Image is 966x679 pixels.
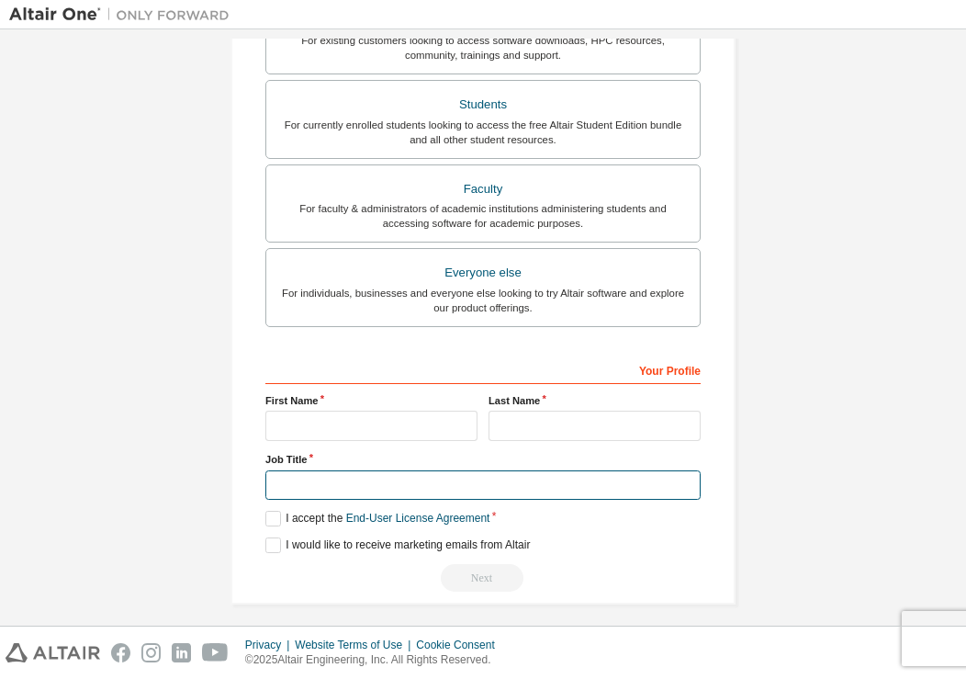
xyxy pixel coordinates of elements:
div: For currently enrolled students looking to access the free Altair Student Edition bundle and all ... [277,118,689,147]
img: youtube.svg [202,643,229,662]
img: linkedin.svg [172,643,191,662]
div: For faculty & administrators of academic institutions administering students and accessing softwa... [277,201,689,231]
label: Job Title [265,452,701,467]
div: Website Terms of Use [295,638,416,652]
div: For existing customers looking to access software downloads, HPC resources, community, trainings ... [277,33,689,62]
img: instagram.svg [141,643,161,662]
div: Everyone else [277,260,689,286]
label: I would like to receive marketing emails from Altair [265,538,530,553]
div: Your Profile [265,355,701,384]
div: Students [277,92,689,118]
div: Faculty [277,176,689,202]
label: Last Name [489,393,701,408]
img: facebook.svg [111,643,130,662]
p: © 2025 Altair Engineering, Inc. All Rights Reserved. [245,652,506,668]
img: Altair One [9,6,239,24]
label: First Name [265,393,477,408]
div: Cookie Consent [416,638,505,652]
div: Read and acccept EULA to continue [265,564,701,592]
div: For individuals, businesses and everyone else looking to try Altair software and explore our prod... [277,286,689,315]
a: End-User License Agreement [346,512,490,525]
div: Privacy [245,638,295,652]
label: I accept the [265,511,489,526]
img: altair_logo.svg [6,643,100,662]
